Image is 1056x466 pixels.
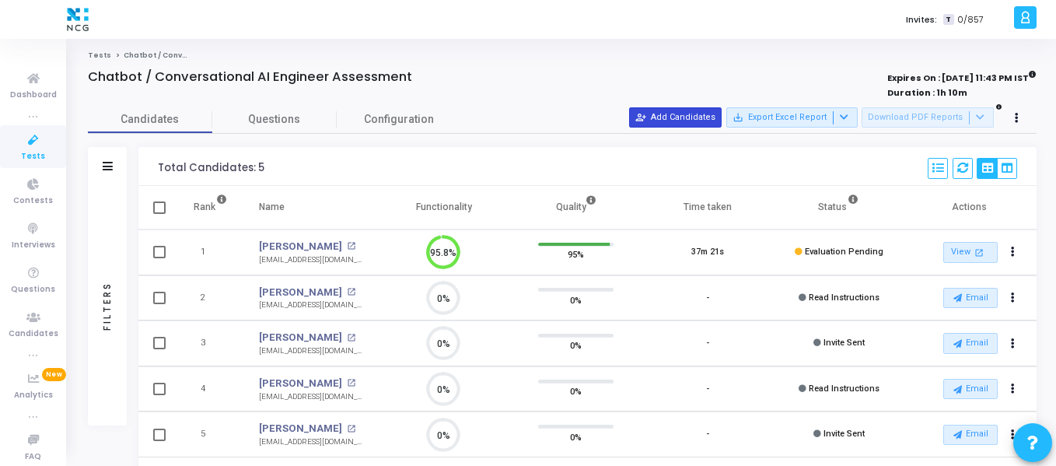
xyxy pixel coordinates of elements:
[943,379,998,399] button: Email
[805,247,883,257] span: Evaluation Pending
[1002,424,1024,446] button: Actions
[177,412,243,457] td: 5
[347,334,355,342] mat-icon: open_in_new
[88,51,111,60] a: Tests
[177,275,243,321] td: 2
[177,186,243,229] th: Rank
[25,450,41,464] span: FAQ
[177,321,243,366] td: 3
[977,158,1017,179] div: View Options
[905,186,1037,229] th: Actions
[943,14,953,26] span: T
[943,242,998,263] a: View
[1002,242,1024,264] button: Actions
[13,194,53,208] span: Contests
[259,421,342,436] a: [PERSON_NAME]
[823,338,865,348] span: Invite Sent
[259,345,362,357] div: [EMAIL_ADDRESS][DOMAIN_NAME]
[259,330,342,345] a: [PERSON_NAME]
[259,300,362,311] div: [EMAIL_ADDRESS][DOMAIN_NAME]
[259,254,362,266] div: [EMAIL_ADDRESS][DOMAIN_NAME]
[212,111,337,128] span: Questions
[691,246,724,259] div: 37m 21s
[570,384,582,399] span: 0%
[773,186,904,229] th: Status
[21,150,45,163] span: Tests
[12,239,55,252] span: Interviews
[706,383,709,396] div: -
[259,239,342,254] a: [PERSON_NAME]
[1002,333,1024,355] button: Actions
[862,107,994,128] button: Download PDF Reports
[158,162,264,174] div: Total Candidates: 5
[347,288,355,296] mat-icon: open_in_new
[364,111,434,128] span: Configuration
[177,366,243,412] td: 4
[684,198,732,215] div: Time taken
[570,338,582,353] span: 0%
[10,89,57,102] span: Dashboard
[568,247,584,262] span: 95%
[124,51,320,60] span: Chatbot / Conversational AI Engineer Assessment
[347,425,355,433] mat-icon: open_in_new
[973,246,986,259] mat-icon: open_in_new
[259,391,362,403] div: [EMAIL_ADDRESS][DOMAIN_NAME]
[887,68,1037,85] strong: Expires On : [DATE] 11:43 PM IST
[726,107,858,128] button: Export Excel Report
[100,220,114,391] div: Filters
[259,285,342,300] a: [PERSON_NAME]
[629,107,722,128] button: Add Candidates
[706,292,709,305] div: -
[733,112,743,123] mat-icon: save_alt
[88,51,1037,61] nav: breadcrumb
[957,13,984,26] span: 0/857
[906,13,937,26] label: Invites:
[1002,287,1024,309] button: Actions
[706,337,709,350] div: -
[823,429,865,439] span: Invite Sent
[42,368,66,381] span: New
[11,283,55,296] span: Questions
[177,229,243,275] td: 1
[570,429,582,444] span: 0%
[347,379,355,387] mat-icon: open_in_new
[635,112,646,123] mat-icon: person_add_alt
[706,428,709,441] div: -
[943,333,998,353] button: Email
[378,186,509,229] th: Functionality
[88,111,212,128] span: Candidates
[259,436,362,448] div: [EMAIL_ADDRESS][DOMAIN_NAME]
[809,293,879,303] span: Read Instructions
[14,389,53,402] span: Analytics
[63,4,93,35] img: logo
[259,376,342,391] a: [PERSON_NAME]
[1002,378,1024,400] button: Actions
[510,186,642,229] th: Quality
[9,328,58,341] span: Candidates
[943,288,998,308] button: Email
[88,69,412,85] h4: Chatbot / Conversational AI Engineer Assessment
[887,86,967,99] strong: Duration : 1h 10m
[259,198,285,215] div: Name
[943,425,998,445] button: Email
[809,384,879,394] span: Read Instructions
[570,292,582,307] span: 0%
[347,242,355,251] mat-icon: open_in_new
